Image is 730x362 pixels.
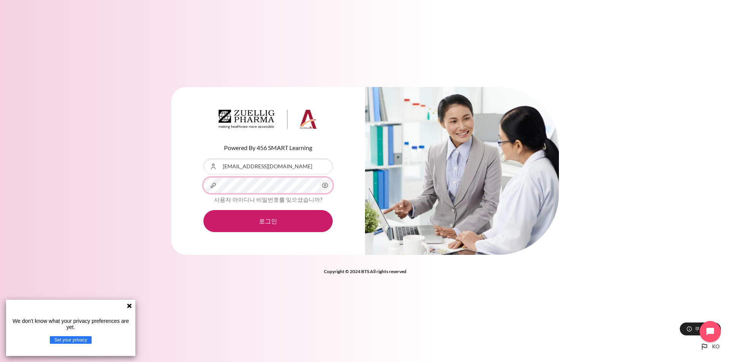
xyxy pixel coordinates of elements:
a: Architeck [219,110,317,132]
strong: Copyright © 2024 BTS All rights reserved [324,269,406,274]
button: Set your privacy [50,336,92,344]
input: 사용자 아이디 [203,158,333,174]
p: Powered By 456 SMART Learning [203,143,333,152]
button: 쿠키 공지 [680,322,721,335]
span: ko [712,343,719,351]
p: We don't know what your privacy preferences are yet. [9,318,132,330]
button: Languages [697,339,722,354]
button: 로그인 [203,210,333,232]
img: Architeck [219,110,317,129]
span: 쿠키 공지 [695,325,715,332]
a: 사용자 아이디나 비밀번호를 잊으셨습니까? [214,196,322,203]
